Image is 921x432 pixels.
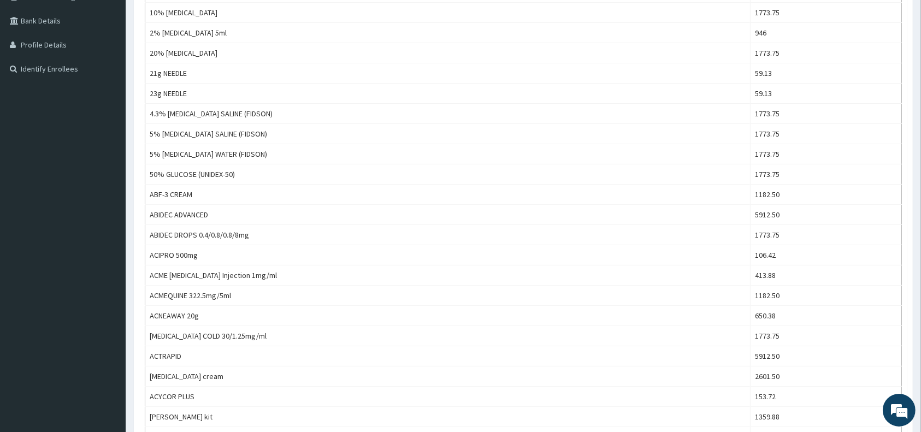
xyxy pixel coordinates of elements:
[751,286,902,306] td: 1182.50
[145,104,751,124] td: 4.3% [MEDICAL_DATA] SALINE (FIDSON)
[145,144,751,164] td: 5% [MEDICAL_DATA] WATER (FIDSON)
[751,124,902,144] td: 1773.75
[751,306,902,326] td: 650.38
[145,3,751,23] td: 10% [MEDICAL_DATA]
[145,407,751,427] td: [PERSON_NAME] kit
[145,205,751,225] td: ABIDEC ADVANCED
[145,23,751,43] td: 2% [MEDICAL_DATA] 5ml
[751,265,902,286] td: 413.88
[751,326,902,346] td: 1773.75
[145,164,751,185] td: 50% GLUCOSE (UNIDEX-50)
[751,346,902,366] td: 5912.50
[145,185,751,205] td: ABF-3 CREAM
[751,144,902,164] td: 1773.75
[145,225,751,245] td: ABIDEC DROPS 0.4/0.8/0.8/8mg
[751,104,902,124] td: 1773.75
[145,346,751,366] td: ACTRAPID
[751,407,902,427] td: 1359.88
[145,326,751,346] td: [MEDICAL_DATA] COLD 30/1.25mg/ml
[751,185,902,205] td: 1182.50
[145,63,751,84] td: 21g NEEDLE
[751,84,902,104] td: 59.13
[179,5,205,32] div: Minimize live chat window
[751,43,902,63] td: 1773.75
[751,23,902,43] td: 946
[145,124,751,144] td: 5% [MEDICAL_DATA] SALINE (FIDSON)
[751,245,902,265] td: 106.42
[145,84,751,104] td: 23g NEEDLE
[751,3,902,23] td: 1773.75
[5,298,208,336] textarea: Type your message and hit 'Enter'
[751,205,902,225] td: 5912.50
[145,387,751,407] td: ACYCOR PLUS
[145,306,751,326] td: ACNEAWAY 20g
[145,286,751,306] td: ACMEQUINE 322.5mg/5ml
[751,225,902,245] td: 1773.75
[145,43,751,63] td: 20% [MEDICAL_DATA]
[57,61,184,75] div: Chat with us now
[63,138,151,248] span: We're online!
[751,387,902,407] td: 153.72
[145,245,751,265] td: ACIPRO 500mg
[145,366,751,387] td: [MEDICAL_DATA] cream
[751,366,902,387] td: 2601.50
[20,55,44,82] img: d_794563401_company_1708531726252_794563401
[145,265,751,286] td: ACME [MEDICAL_DATA] Injection 1mg/ml
[751,164,902,185] td: 1773.75
[751,63,902,84] td: 59.13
